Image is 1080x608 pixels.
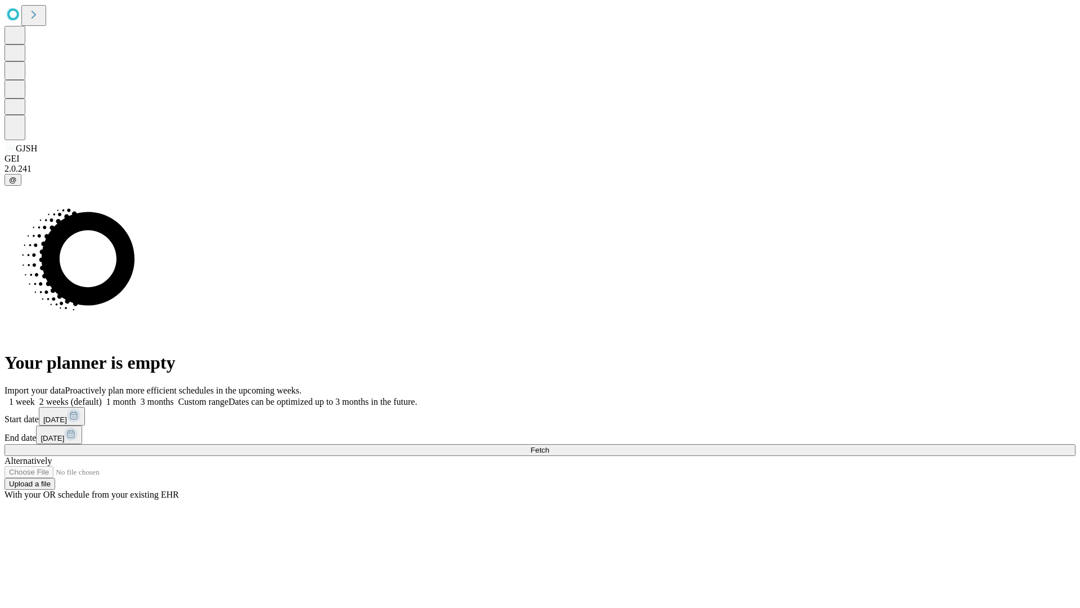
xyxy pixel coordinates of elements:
div: Start date [4,407,1075,426]
button: [DATE] [36,426,82,444]
span: 1 week [9,397,35,406]
span: 1 month [106,397,136,406]
div: End date [4,426,1075,444]
span: Proactively plan more efficient schedules in the upcoming weeks. [65,386,301,395]
div: GEI [4,154,1075,164]
button: [DATE] [39,407,85,426]
span: 3 months [141,397,174,406]
span: [DATE] [40,434,64,442]
span: Custom range [178,397,228,406]
span: With your OR schedule from your existing EHR [4,490,179,499]
button: Upload a file [4,478,55,490]
button: @ [4,174,21,186]
span: @ [9,176,17,184]
span: Fetch [530,446,549,454]
button: Fetch [4,444,1075,456]
span: 2 weeks (default) [39,397,102,406]
span: [DATE] [43,415,67,424]
span: Import your data [4,386,65,395]
div: 2.0.241 [4,164,1075,174]
h1: Your planner is empty [4,352,1075,373]
span: Dates can be optimized up to 3 months in the future. [228,397,417,406]
span: Alternatively [4,456,52,466]
span: GJSH [16,144,37,153]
